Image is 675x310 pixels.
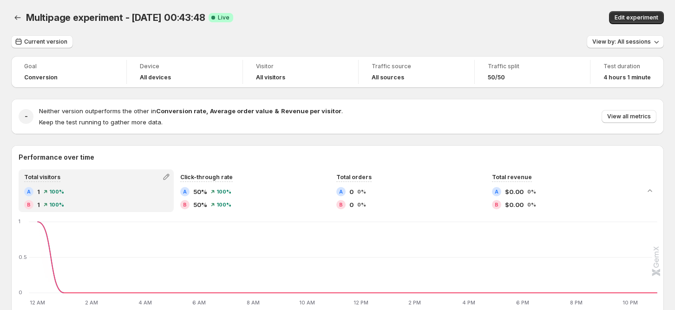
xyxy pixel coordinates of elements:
a: Traffic sourceAll sources [372,62,461,82]
span: 0 [349,187,354,196]
text: 8 PM [570,299,583,306]
span: 0% [527,202,536,207]
text: 0.5 [19,254,27,260]
span: Keep the test running to gather more data. [39,118,163,126]
strong: , [206,107,208,115]
button: View by: All sessions [587,35,664,48]
span: 100% [49,202,64,207]
span: Conversion [24,74,58,81]
span: 50/50 [488,74,505,81]
span: Traffic split [488,63,577,70]
a: VisitorAll visitors [256,62,345,82]
span: Multipage experiment - [DATE] 00:43:48 [26,12,205,23]
button: View all metrics [602,110,656,123]
text: 1 [19,218,20,225]
span: Edit experiment [615,14,658,21]
text: 6 AM [192,299,206,306]
h2: A [27,189,31,194]
span: Total orders [336,174,372,181]
span: Device [140,63,229,70]
span: 1 [37,187,40,196]
a: Test duration4 hours 1 minute [603,62,651,82]
span: View all metrics [607,113,651,120]
text: 4 PM [462,299,475,306]
span: Click-through rate [180,174,233,181]
span: 50% [193,200,207,209]
text: 0 [19,289,22,296]
h2: A [339,189,343,194]
h2: B [339,202,343,207]
span: View by: All sessions [592,38,651,45]
text: 12 AM [30,299,45,306]
h2: Performance over time [19,153,656,162]
strong: & [275,107,279,115]
span: $0.00 [505,200,524,209]
button: Collapse chart [643,184,656,197]
span: 100% [49,189,64,194]
strong: Conversion rate [156,107,206,115]
h4: All visitors [256,74,285,81]
span: Neither version outperforms the other in . [39,107,343,115]
strong: Average order value [210,107,273,115]
text: 10 AM [299,299,315,306]
h2: A [183,189,187,194]
text: 10 PM [623,299,638,306]
span: 50% [193,187,207,196]
h2: A [495,189,498,194]
button: Back [11,11,24,24]
span: Traffic source [372,63,461,70]
text: 2 PM [408,299,421,306]
span: 0% [527,189,536,194]
h4: All devices [140,74,171,81]
span: 0% [357,202,366,207]
a: GoalConversion [24,62,113,82]
text: 6 PM [516,299,529,306]
span: 0 [349,200,354,209]
strong: Revenue per visitor [281,107,341,115]
span: Total visitors [24,174,60,181]
span: 0% [357,189,366,194]
h2: B [183,202,187,207]
a: DeviceAll devices [140,62,229,82]
h2: B [495,202,498,207]
span: $0.00 [505,187,524,196]
span: 100% [216,202,231,207]
text: 12 PM [354,299,368,306]
a: Traffic split50/50 [488,62,577,82]
button: Current version [11,35,73,48]
text: 4 AM [138,299,152,306]
span: 4 hours 1 minute [603,74,651,81]
span: 1 [37,200,40,209]
span: Total revenue [492,174,532,181]
span: Live [218,14,229,21]
span: 100% [216,189,231,194]
span: Visitor [256,63,345,70]
text: 8 AM [247,299,260,306]
span: Goal [24,63,113,70]
span: Current version [24,38,67,45]
text: 2 AM [85,299,98,306]
h2: B [27,202,31,207]
h4: All sources [372,74,404,81]
h2: - [25,112,28,121]
button: Edit experiment [609,11,664,24]
span: Test duration [603,63,651,70]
